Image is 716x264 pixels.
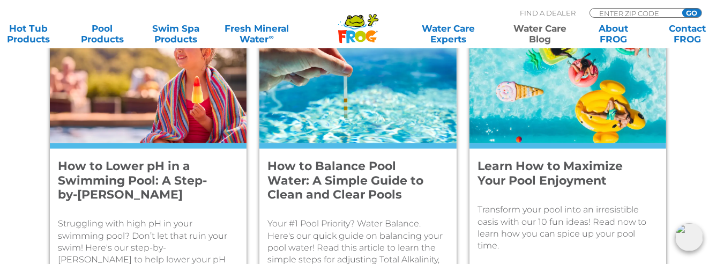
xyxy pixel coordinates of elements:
img: openIcon [675,223,703,251]
p: Transform your pool into an irresistible oasis with our 10 fun ideas! Read now to learn how you c... [478,204,658,252]
a: Water CareBlog [511,23,569,45]
h4: How to Lower pH in a Swimming Pool: A Step-by-[PERSON_NAME] [58,159,224,202]
a: PoolProducts [73,23,131,45]
h4: How to Balance Pool Water: A Simple Guide to Clean and Clear Pools [267,159,434,202]
img: A young girl enjoys a colorful popsicle while she sits on the edge of an outdoor pool. She is wra... [50,6,247,143]
a: Fresh MineralWater∞ [221,23,293,45]
img: 5 People sit on various pool floaties in an overhead shot of an outdoor pool [469,6,666,143]
a: Water CareExperts [402,23,495,45]
sup: ∞ [268,33,273,41]
a: ContactFROG [659,23,716,45]
a: AboutFROG [585,23,643,45]
a: Swim SpaProducts [147,23,205,45]
h4: Learn How to Maximize Your Pool Enjoyment [478,159,644,188]
img: A man's hand dips a test strip into an above=ground pool's water. [259,6,456,143]
input: GO [682,9,702,17]
p: Find A Dealer [520,8,576,18]
input: Zip Code Form [598,9,670,18]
